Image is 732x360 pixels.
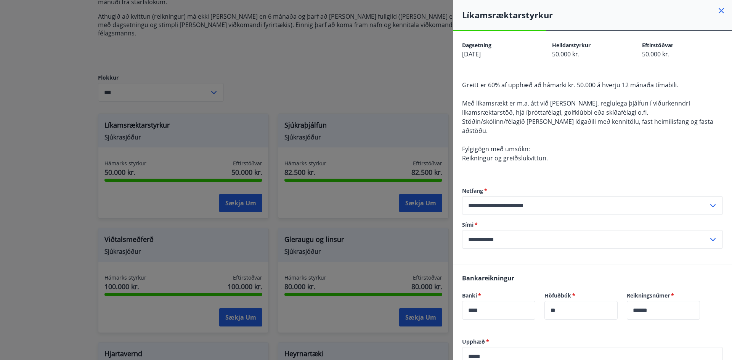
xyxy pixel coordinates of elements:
label: Sími [462,221,723,229]
span: Með líkamsrækt er m.a. átt við [PERSON_NAME], reglulega þjálfun í viðurkenndri líkamsræktarstöð, ... [462,99,690,117]
span: Heildarstyrkur [552,42,591,49]
label: Höfuðbók [544,292,618,299]
span: Eftirstöðvar [642,42,673,49]
label: Reikningsnúmer [627,292,700,299]
label: Upphæð [462,338,723,346]
span: Dagsetning [462,42,491,49]
label: Banki [462,292,535,299]
span: 50.000 kr. [552,50,579,58]
label: Netfang [462,187,723,195]
span: Reikningur og greiðslukvittun. [462,154,548,162]
span: Stöðin/skólinn/félagið [PERSON_NAME] lögaðili með kennitölu, fast heimilisfang og fasta aðstöðu. [462,117,713,135]
span: Bankareikningur [462,274,514,282]
span: 50.000 kr. [642,50,669,58]
span: Fylgigögn með umsókn: [462,145,530,153]
span: Greitt er 60% af upphæð að hámarki kr. 50.000 á hverju 12 mánaða tímabili. [462,81,678,89]
span: [DATE] [462,50,481,58]
h4: Líkamsræktarstyrkur [462,9,732,21]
